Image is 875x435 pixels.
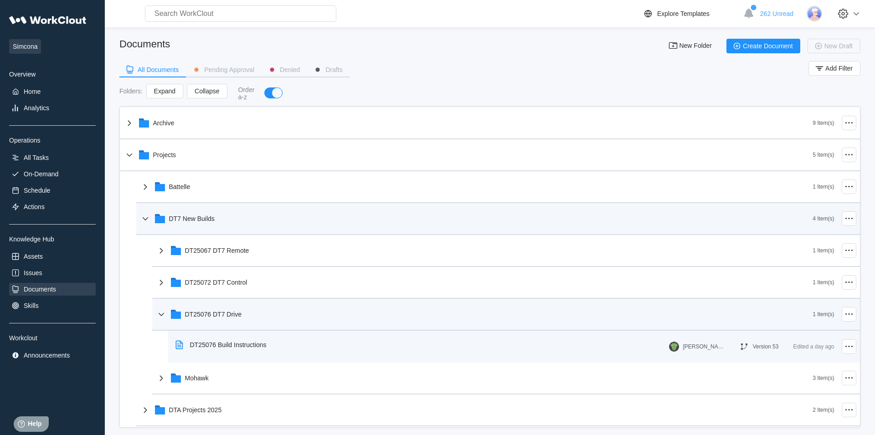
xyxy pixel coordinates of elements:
[24,203,45,210] div: Actions
[663,39,719,53] button: New Folder
[753,343,779,350] div: Version 53
[24,352,70,359] div: Announcements
[24,104,49,112] div: Analytics
[24,286,56,293] div: Documents
[119,38,170,50] div: Documents
[9,334,96,342] div: Workclout
[679,42,712,50] span: New Folder
[262,63,307,77] button: Denied
[9,168,96,180] a: On-Demand
[9,349,96,362] a: Announcements
[813,311,834,317] div: 1 Item(s)
[824,43,853,49] span: New Draft
[24,88,41,95] div: Home
[643,8,739,19] a: Explore Templates
[24,269,42,276] div: Issues
[9,102,96,114] a: Analytics
[813,279,834,286] div: 1 Item(s)
[169,406,222,414] div: DTA Projects 2025
[185,374,209,382] div: Mohawk
[813,215,834,222] div: 4 Item(s)
[24,187,50,194] div: Schedule
[153,151,176,159] div: Projects
[145,5,336,22] input: Search WorkClout
[9,39,41,54] span: Simcona
[9,85,96,98] a: Home
[24,170,58,178] div: On-Demand
[813,120,834,126] div: 9 Item(s)
[743,43,793,49] span: Create Document
[9,299,96,312] a: Skills
[325,67,342,73] div: Drafts
[169,215,215,222] div: DT7 New Builds
[726,39,800,53] button: Create Document
[187,84,227,98] button: Collapse
[9,250,96,263] a: Assets
[185,311,242,318] div: DT25076 DT7 Drive
[24,302,39,309] div: Skills
[9,200,96,213] a: Actions
[24,253,43,260] div: Assets
[195,88,219,94] span: Collapse
[154,88,175,94] span: Expand
[813,375,834,381] div: 3 Item(s)
[793,341,834,352] div: Edited a day ago
[9,235,96,243] div: Knowledge Hub
[238,86,256,101] div: Order a-z
[9,283,96,296] a: Documents
[146,84,183,98] button: Expand
[119,63,186,77] button: All Documents
[9,266,96,279] a: Issues
[9,151,96,164] a: All Tasks
[119,87,143,95] div: Folders :
[190,341,267,348] div: DT25076 Build Instructions
[9,137,96,144] div: Operations
[813,152,834,158] div: 5 Item(s)
[185,279,247,286] div: DT25072 DT7 Control
[657,10,710,17] div: Explore Templates
[9,184,96,197] a: Schedule
[186,63,262,77] button: Pending Approval
[808,39,860,53] button: New Draft
[760,10,793,17] span: 262 Unread
[280,67,300,73] div: Denied
[185,247,249,254] div: DT25067 DT7 Remote
[808,61,860,76] button: Add Filter
[24,154,49,161] div: All Tasks
[138,67,179,73] div: All Documents
[813,184,834,190] div: 1 Item(s)
[807,6,822,21] img: user-3.png
[307,63,350,77] button: Drafts
[9,71,96,78] div: Overview
[153,119,175,127] div: Archive
[825,65,853,72] span: Add Filter
[669,342,679,352] img: gator.png
[813,247,834,254] div: 1 Item(s)
[204,67,254,73] div: Pending Approval
[683,343,724,350] div: [PERSON_NAME]
[169,183,190,190] div: Battelle
[813,407,834,413] div: 2 Item(s)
